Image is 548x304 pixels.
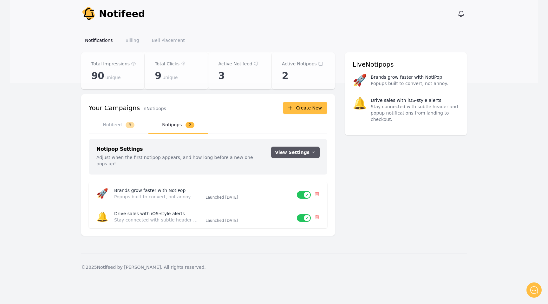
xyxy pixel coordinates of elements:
[19,20,119,33] h2: Don't see Notifeed in your header? Let me know and I'll set it up! ✅
[89,116,327,134] nav: Tabs
[126,122,134,128] span: 3
[155,70,161,82] span: 9
[371,74,442,80] p: Brands grow faster with NotiPop
[186,122,194,128] span: 2
[91,70,104,82] span: 90
[114,217,198,223] p: Stay connected with subtle header and popup notifications from landing to checkout.
[19,8,119,17] h1: Notifeed
[353,74,367,87] span: 🚀
[225,218,238,223] time: 2025-06-23T20:01:08.023Z
[219,60,252,68] p: Active Notifeed
[155,60,179,68] p: Total Clicks
[271,147,320,158] button: View Settings
[114,210,200,217] p: Drive sales with iOS-style alerts
[225,195,238,200] time: 2025-08-19T15:50:37.141Z
[282,60,317,68] p: Active Notipops
[526,282,542,298] iframe: gist-messenger-bubble-iframe
[99,8,145,20] span: Notifeed
[53,204,80,208] span: We run on Gist
[96,211,110,228] button: />GIF
[205,195,292,200] p: Launched
[99,216,108,222] g: />
[205,218,292,223] p: Launched
[114,187,200,194] p: Brands grow faster with NotiPop
[164,265,205,270] span: All rights reserved.
[142,105,166,112] p: in Notipops
[89,103,140,112] h3: Your Campaigns
[353,97,367,122] span: 🔔
[81,265,162,270] span: © 2025 Notifeed by [PERSON_NAME].
[96,154,264,167] p: Adjust when the first notipop appears, and how long before a new one pops up!
[283,102,327,114] button: Create New
[96,147,264,152] h3: Notipop Settings
[353,60,459,69] h3: Live Notipops
[81,35,117,46] a: Notifications
[96,188,108,199] span: 🚀
[148,116,208,134] button: Notipops2
[114,194,198,200] p: Popups built to convert, not annoy.
[25,39,78,45] h4: Typically replies within a day .
[162,74,178,81] span: unique
[89,116,148,134] button: Notifeed3
[91,60,130,68] p: Total Impressions
[371,80,448,87] p: Popups built to convert, not annoy.
[371,97,441,103] p: Drive sales with iOS-style alerts
[81,6,96,22] img: Your Company
[81,6,145,22] a: Notifeed
[282,70,288,82] span: 2
[96,211,108,222] span: 🔔
[122,35,143,46] a: Billing
[148,35,189,46] a: Bell Placement
[105,74,121,81] span: unique
[101,218,106,221] tspan: GIF
[371,103,459,122] p: Stay connected with subtle header and popup notifications from landing to checkout.
[219,70,225,82] span: 3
